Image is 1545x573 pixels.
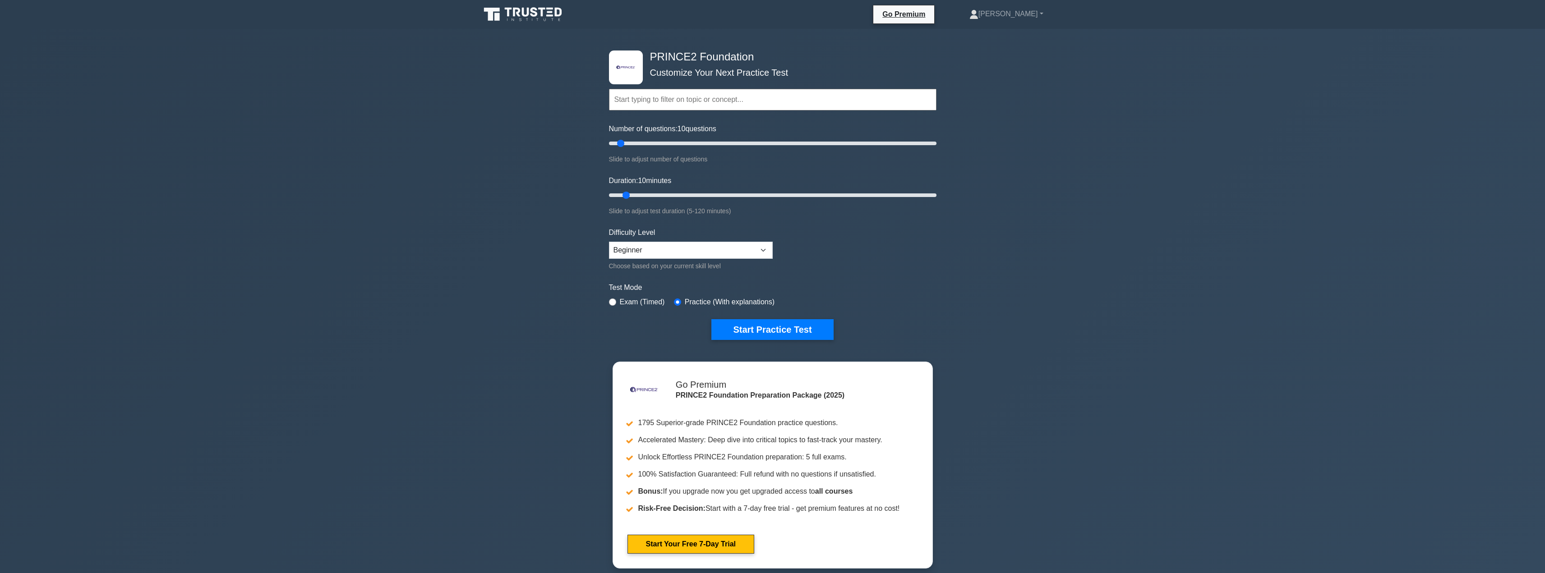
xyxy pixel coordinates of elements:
[609,282,936,293] label: Test Mode
[620,297,665,307] label: Exam (Timed)
[609,206,936,216] div: Slide to adjust test duration (5-120 minutes)
[678,125,686,133] span: 10
[609,261,773,271] div: Choose based on your current skill level
[609,227,655,238] label: Difficulty Level
[609,154,936,165] div: Slide to adjust number of questions
[646,50,892,64] h4: PRINCE2 Foundation
[609,89,936,110] input: Start typing to filter on topic or concept...
[609,124,716,134] label: Number of questions: questions
[711,319,833,340] button: Start Practice Test
[627,535,754,554] a: Start Your Free 7-Day Trial
[948,5,1065,23] a: [PERSON_NAME]
[609,175,672,186] label: Duration: minutes
[685,297,775,307] label: Practice (With explanations)
[877,9,931,20] a: Go Premium
[638,177,646,184] span: 10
